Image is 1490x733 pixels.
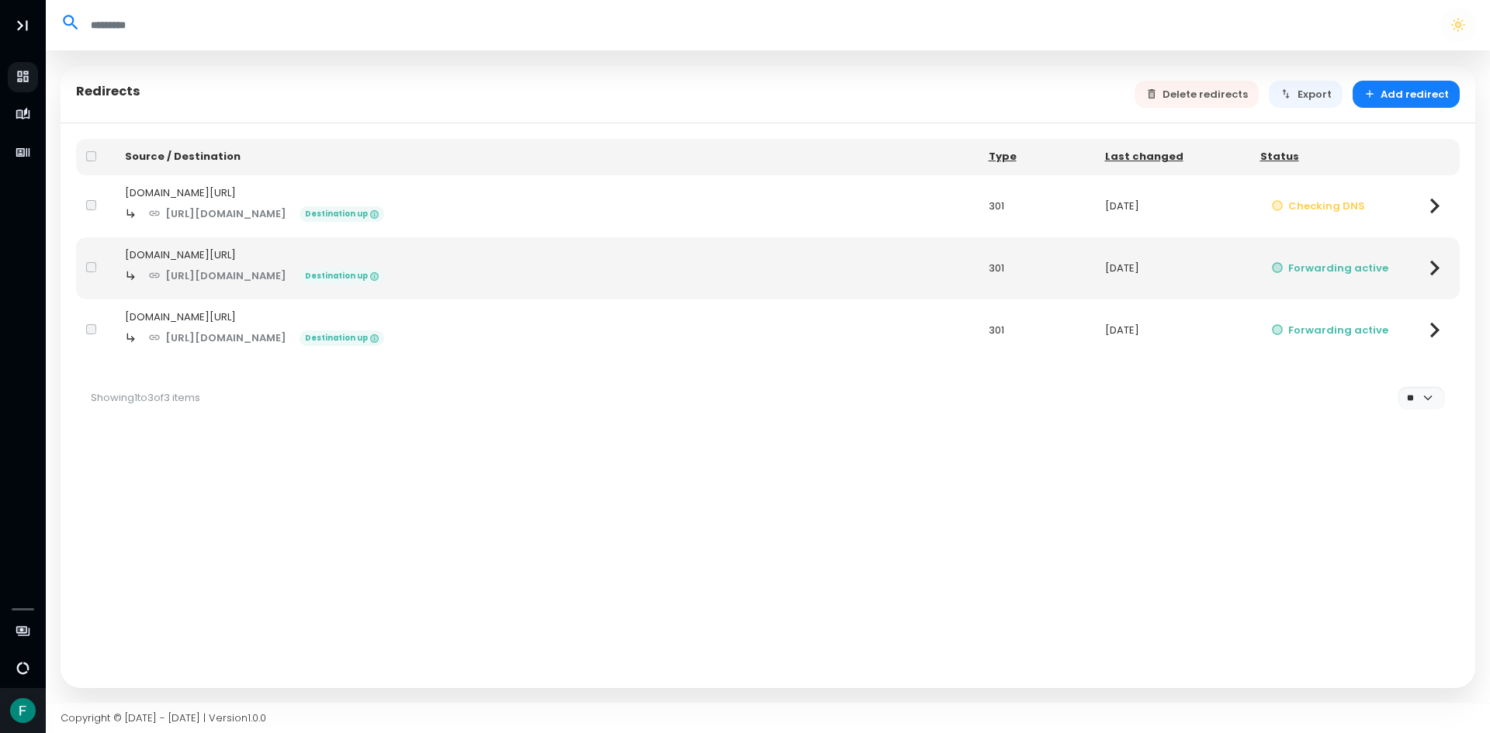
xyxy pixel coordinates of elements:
[1398,386,1444,409] select: Per
[115,139,979,175] th: Source / Destination
[76,84,140,99] h5: Redirects
[300,268,384,284] span: Destination up
[1353,81,1461,108] button: Add redirect
[137,200,298,227] a: [URL][DOMAIN_NAME]
[979,175,1095,237] td: 301
[137,262,298,289] a: [URL][DOMAIN_NAME]
[125,185,968,201] div: [DOMAIN_NAME][URL]
[1260,192,1377,220] button: Checking DNS
[979,237,1095,299] td: 301
[1260,254,1400,282] button: Forwarding active
[8,11,37,40] button: Toggle Aside
[1095,237,1250,299] td: [DATE]
[979,139,1095,175] th: Type
[91,390,200,405] span: Showing 1 to 3 of 3 items
[125,309,968,325] div: [DOMAIN_NAME][URL]
[300,330,384,346] span: Destination up
[979,299,1095,361] td: 301
[10,698,36,724] img: Avatar
[137,324,298,351] a: [URL][DOMAIN_NAME]
[1260,316,1400,344] button: Forwarding active
[300,206,384,222] span: Destination up
[1250,139,1410,175] th: Status
[61,711,266,725] span: Copyright © [DATE] - [DATE] | Version 1.0.0
[125,247,968,263] div: [DOMAIN_NAME][URL]
[1095,139,1250,175] th: Last changed
[1095,299,1250,361] td: [DATE]
[1095,175,1250,237] td: [DATE]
